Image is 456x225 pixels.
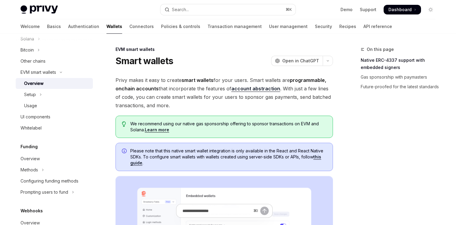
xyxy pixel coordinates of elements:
[260,207,269,215] button: Send message
[160,4,296,15] button: Open search
[16,176,93,186] a: Configuring funding methods
[16,164,93,175] button: Toggle Methods section
[24,91,36,98] div: Setup
[130,121,327,133] span: We recommend using our native gas sponsorship offering to sponsor transactions on EVM and Solana.
[145,127,169,133] a: Learn more
[16,111,93,122] a: UI components
[286,7,292,12] span: ⌘ K
[116,55,173,66] h1: Smart wallets
[16,153,93,164] a: Overview
[269,19,308,34] a: User management
[116,76,333,110] span: Privy makes it easy to create for your users. Smart wallets are that incorporate the features of ...
[130,148,327,166] span: Please note that this native smart wallet integration is only available in the React and React Na...
[21,189,68,196] div: Prompting users to fund
[47,19,61,34] a: Basics
[271,56,323,66] button: Open in ChatGPT
[16,56,93,67] a: Other chains
[161,19,200,34] a: Policies & controls
[21,58,46,65] div: Other chains
[21,19,40,34] a: Welcome
[21,124,42,132] div: Whitelabel
[16,100,93,111] a: Usage
[207,19,262,34] a: Transaction management
[172,6,189,13] div: Search...
[231,86,280,92] a: account abstraction
[340,7,353,13] a: Demo
[21,69,56,76] div: EVM smart wallets
[21,166,38,173] div: Methods
[361,82,440,92] a: Future-proofed for the latest standards
[361,72,440,82] a: Gas sponsorship with paymasters
[106,19,122,34] a: Wallets
[339,19,356,34] a: Recipes
[363,19,392,34] a: API reference
[16,67,93,78] button: Toggle EVM smart wallets section
[361,55,440,72] a: Native ERC-4337 support with embedded signers
[182,204,251,217] input: Ask a question...
[21,46,34,54] div: Bitcoin
[21,155,40,162] div: Overview
[122,148,128,155] svg: Info
[182,77,214,83] strong: smart wallets
[129,19,154,34] a: Connectors
[16,187,93,198] button: Toggle Prompting users to fund section
[388,7,412,13] span: Dashboard
[21,5,58,14] img: light logo
[16,45,93,55] button: Toggle Bitcoin section
[384,5,421,14] a: Dashboard
[16,123,93,133] a: Whitelabel
[315,19,332,34] a: Security
[116,46,333,52] div: EVM smart wallets
[21,143,38,150] h5: Funding
[68,19,99,34] a: Authentication
[16,78,93,89] a: Overview
[282,58,319,64] span: Open in ChatGPT
[367,46,394,53] span: On this page
[21,207,43,214] h5: Webhooks
[24,102,37,109] div: Usage
[21,177,78,185] div: Configuring funding methods
[21,113,50,120] div: UI components
[16,89,93,100] button: Toggle Setup section
[360,7,376,13] a: Support
[24,80,43,87] div: Overview
[426,5,435,14] button: Toggle dark mode
[122,121,126,127] svg: Tip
